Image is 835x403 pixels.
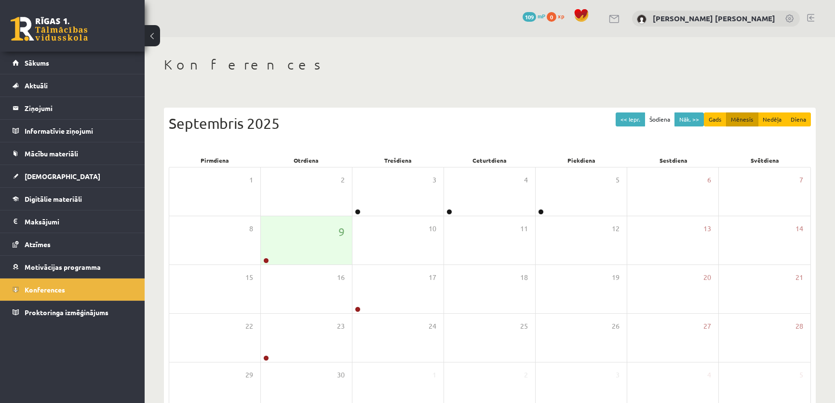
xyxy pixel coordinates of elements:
a: Digitālie materiāli [13,188,133,210]
legend: Ziņojumi [25,97,133,119]
div: Sestdiena [627,153,719,167]
a: Informatīvie ziņojumi [13,120,133,142]
span: Digitālie materiāli [25,195,82,203]
a: Proktoringa izmēģinājums [13,301,133,323]
button: Nedēļa [758,112,786,126]
span: 4 [524,175,528,185]
a: 0 xp [547,12,569,20]
span: 18 [520,272,528,283]
span: 109 [523,12,536,22]
button: Gads [704,112,727,126]
span: [DEMOGRAPHIC_DATA] [25,172,100,181]
span: xp [558,12,564,20]
span: Atzīmes [25,240,51,249]
span: 4 [707,370,711,380]
span: 27 [703,321,711,332]
a: 109 mP [523,12,545,20]
a: Konferences [13,278,133,301]
span: 17 [429,272,436,283]
span: 10 [429,223,436,234]
span: 8 [249,223,253,234]
span: Aktuāli [25,81,48,90]
span: 3 [616,370,620,380]
button: << Iepr. [616,112,645,126]
div: Septembris 2025 [169,112,811,134]
div: Piekdiena [536,153,627,167]
span: 1 [249,175,253,185]
div: Ceturtdiena [444,153,536,167]
a: [DEMOGRAPHIC_DATA] [13,165,133,187]
a: [PERSON_NAME] [PERSON_NAME] [653,14,775,23]
a: Ziņojumi [13,97,133,119]
a: Rīgas 1. Tālmācības vidusskola [11,17,88,41]
span: 2 [524,370,528,380]
span: mP [538,12,545,20]
span: 21 [795,272,803,283]
legend: Maksājumi [25,210,133,233]
span: 25 [520,321,528,332]
img: Frančesko Pio Bevilakva [637,14,646,24]
button: Nāk. >> [674,112,704,126]
div: Pirmdiena [169,153,260,167]
span: 23 [337,321,345,332]
a: Aktuāli [13,74,133,97]
span: 13 [703,223,711,234]
a: Sākums [13,52,133,74]
button: Šodiena [645,112,675,126]
a: Mācību materiāli [13,142,133,165]
div: Trešdiena [352,153,444,167]
span: 30 [337,370,345,380]
h1: Konferences [164,56,816,73]
span: 3 [432,175,436,185]
a: Motivācijas programma [13,256,133,278]
span: 5 [799,370,803,380]
span: 20 [703,272,711,283]
span: 15 [245,272,253,283]
span: 16 [337,272,345,283]
span: Konferences [25,285,65,294]
a: Atzīmes [13,233,133,255]
span: 9 [338,223,345,240]
span: 19 [612,272,620,283]
span: 0 [547,12,556,22]
legend: Informatīvie ziņojumi [25,120,133,142]
span: 6 [707,175,711,185]
span: 7 [799,175,803,185]
div: Otrdiena [260,153,352,167]
span: 24 [429,321,436,332]
span: 5 [616,175,620,185]
span: 28 [795,321,803,332]
button: Diena [786,112,811,126]
span: 26 [612,321,620,332]
span: Sākums [25,58,49,67]
span: 29 [245,370,253,380]
span: 22 [245,321,253,332]
span: Motivācijas programma [25,263,101,271]
span: Proktoringa izmēģinājums [25,308,108,317]
span: 1 [432,370,436,380]
a: Maksājumi [13,210,133,233]
span: Mācību materiāli [25,149,78,158]
span: 2 [341,175,345,185]
span: 14 [795,223,803,234]
button: Mēnesis [726,112,758,126]
span: 11 [520,223,528,234]
span: 12 [612,223,620,234]
div: Svētdiena [719,153,811,167]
